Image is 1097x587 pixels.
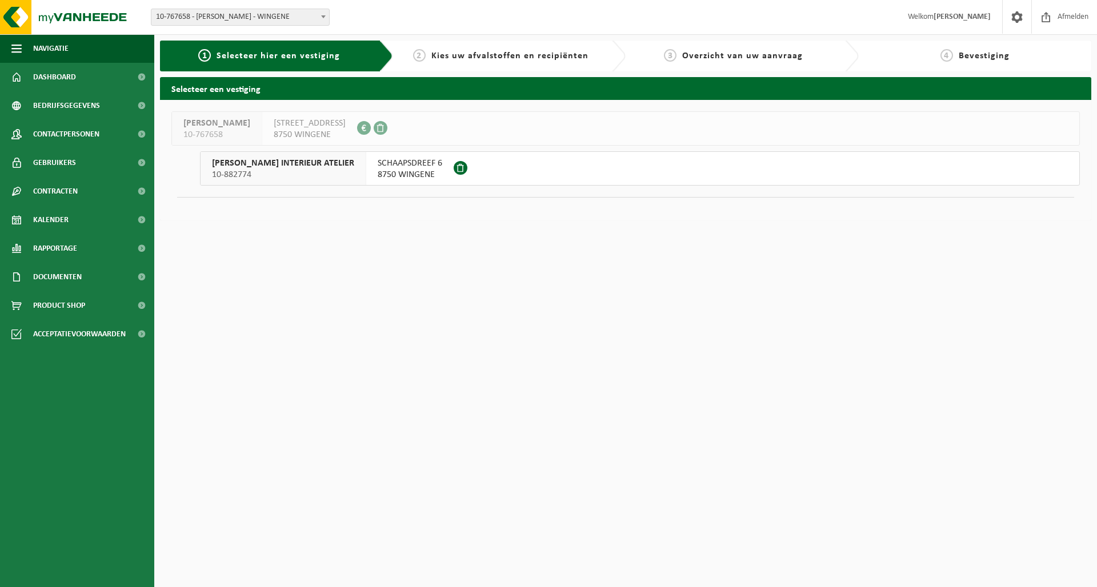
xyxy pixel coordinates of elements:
span: Kies uw afvalstoffen en recipiënten [431,51,588,61]
span: 10-767658 [183,129,250,140]
span: 10-767658 - GERO KEUKENS - WINGENE [151,9,329,25]
span: 8750 WINGENE [378,169,442,180]
span: SCHAAPSDREEF 6 [378,158,442,169]
span: Overzicht van uw aanvraag [682,51,803,61]
span: Dashboard [33,63,76,91]
h2: Selecteer een vestiging [160,77,1091,99]
span: [PERSON_NAME] INTERIEUR ATELIER [212,158,354,169]
span: 10-767658 - GERO KEUKENS - WINGENE [151,9,330,26]
span: Kalender [33,206,69,234]
span: Contactpersonen [33,120,99,148]
span: Documenten [33,263,82,291]
span: 4 [940,49,953,62]
span: Bedrijfsgegevens [33,91,100,120]
span: 8750 WINGENE [274,129,346,140]
span: Navigatie [33,34,69,63]
span: 2 [413,49,426,62]
span: Rapportage [33,234,77,263]
span: 3 [664,49,676,62]
button: [PERSON_NAME] INTERIEUR ATELIER 10-882774 SCHAAPSDREEF 68750 WINGENE [200,151,1080,186]
span: 10-882774 [212,169,354,180]
span: Acceptatievoorwaarden [33,320,126,348]
span: [STREET_ADDRESS] [274,118,346,129]
span: Gebruikers [33,148,76,177]
span: Bevestiging [959,51,1010,61]
span: 1 [198,49,211,62]
span: Contracten [33,177,78,206]
span: Product Shop [33,291,85,320]
strong: [PERSON_NAME] [934,13,991,21]
span: [PERSON_NAME] [183,118,250,129]
span: Selecteer hier een vestiging [217,51,340,61]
